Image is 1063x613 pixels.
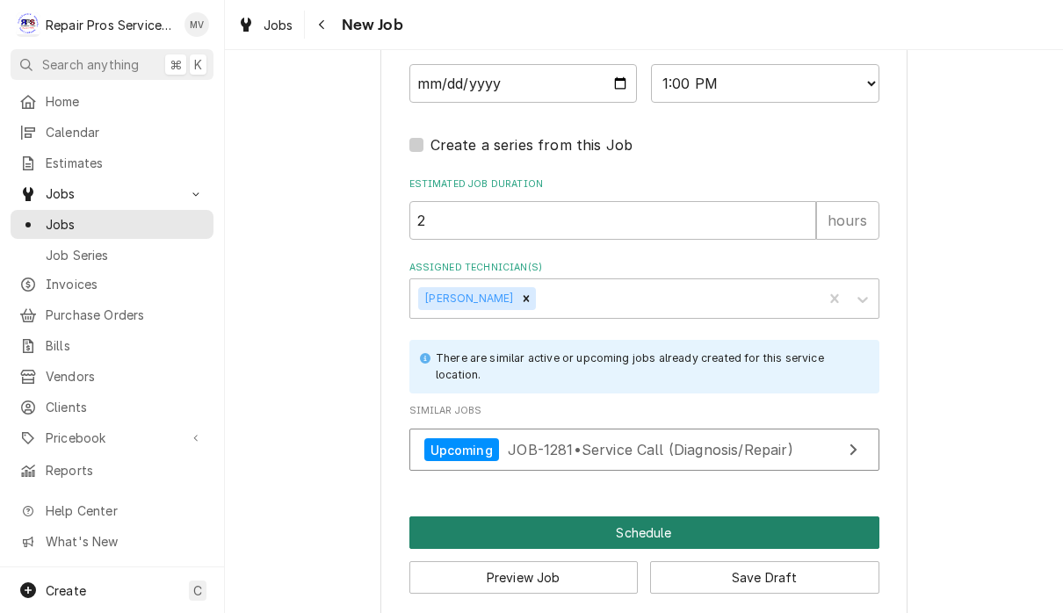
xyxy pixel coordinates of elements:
div: Similar Jobs [409,404,879,480]
span: Home [46,92,205,111]
span: ⌘ [170,55,182,74]
a: Reports [11,456,213,485]
span: Jobs [46,215,205,234]
a: View Job [409,429,879,472]
a: Go to What's New [11,527,213,556]
button: Search anything⌘K [11,49,213,80]
a: Clients [11,393,213,422]
button: Navigate back [308,11,336,39]
span: Calendar [46,123,205,141]
div: There are similar active or upcoming jobs already created for this service location. [436,350,862,383]
span: Jobs [264,16,293,34]
div: Upcoming [424,438,499,462]
a: Estimates [11,148,213,177]
label: Estimated Job Duration [409,177,879,191]
a: Jobs [230,11,300,40]
span: Pricebook [46,429,178,447]
span: Vendors [46,367,205,386]
div: Repair Pros Services Inc [46,16,175,34]
button: Preview Job [409,561,639,594]
span: Jobs [46,184,178,203]
div: Remove Caleb Kvale [517,287,536,310]
span: Estimates [46,154,205,172]
a: Go to Jobs [11,179,213,208]
span: Bills [46,336,205,355]
a: Go to Help Center [11,496,213,525]
span: Similar Jobs [409,404,879,418]
label: Create a series from this Job [430,134,633,155]
a: Jobs [11,210,213,239]
div: Repair Pros Services Inc's Avatar [16,12,40,37]
button: Schedule [409,516,879,549]
a: Home [11,87,213,116]
div: [PERSON_NAME] [418,287,517,310]
span: New Job [336,13,403,37]
div: R [16,12,40,37]
input: Date [409,64,638,103]
span: Invoices [46,275,205,293]
label: Assigned Technician(s) [409,261,879,275]
span: JOB-1281 • Service Call (Diagnosis/Repair) [508,441,792,458]
div: Button Group [409,516,879,594]
div: hours [816,201,879,240]
div: Assigned Technician(s) [409,261,879,318]
div: MV [184,12,209,37]
button: Save Draft [650,561,879,594]
span: Job Series [46,246,205,264]
span: Search anything [42,55,139,74]
span: Create [46,583,86,598]
span: C [193,581,202,600]
a: Go to Pricebook [11,423,213,452]
select: Time Select [651,64,879,103]
a: Calendar [11,118,213,147]
span: K [194,55,202,74]
a: Vendors [11,362,213,391]
span: Help Center [46,501,203,520]
div: Estimated Job Duration [409,177,879,240]
span: Clients [46,398,205,416]
a: Job Series [11,241,213,270]
span: What's New [46,532,203,551]
a: Bills [11,331,213,360]
span: Reports [46,461,205,480]
span: Purchase Orders [46,306,205,324]
div: Estimated Arrival Time [409,40,879,102]
a: Purchase Orders [11,300,213,329]
div: Mindy Volker's Avatar [184,12,209,37]
div: Button Group Row [409,549,879,594]
div: Button Group Row [409,516,879,549]
a: Invoices [11,270,213,299]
